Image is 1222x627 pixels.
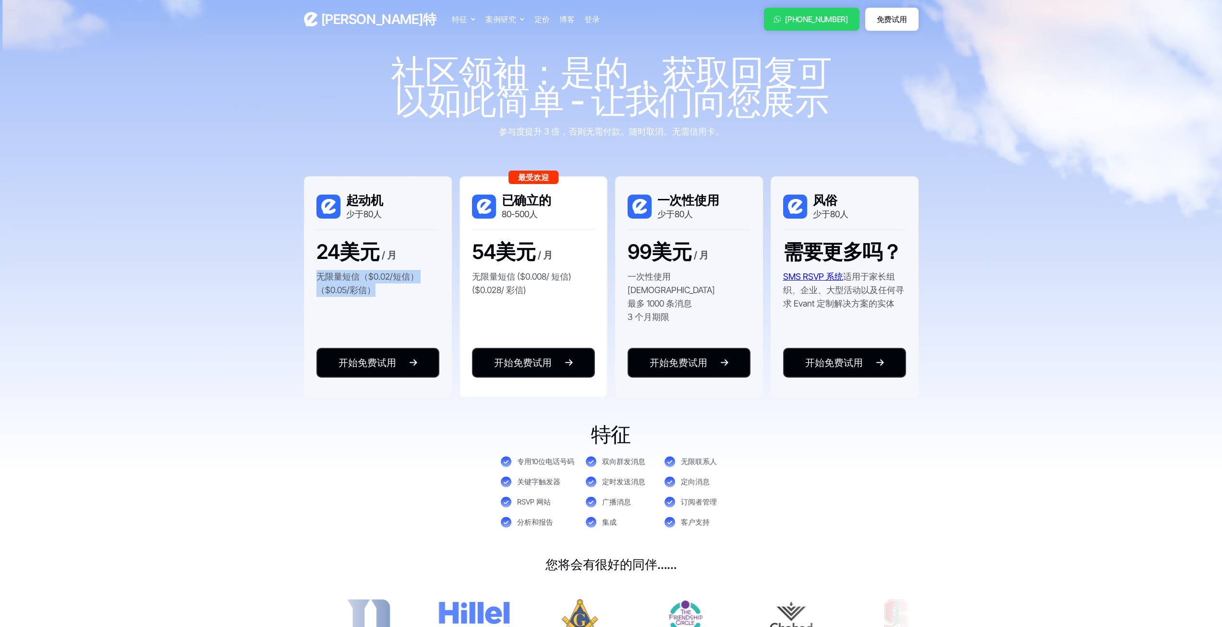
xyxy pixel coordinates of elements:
[316,271,419,295] font: 无限量短信（$0.02/短信）（$0.05/彩信）
[538,249,553,261] font: / 月
[391,51,831,122] font: 社区领袖：是的，获取回复可以如此简单 - 让我们向您展示
[382,249,397,261] font: / 月
[502,209,538,219] font: 80-500人
[681,517,710,527] font: 客户支持
[534,13,550,25] a: 定价
[681,457,717,466] font: 无限联系人
[602,517,617,527] font: 集成
[304,11,436,28] a: 家
[813,193,838,208] font: 风俗
[472,239,535,264] font: 54美元
[498,126,724,136] font: 参与度提升 3 倍，否则无需付款。随时取消。无需信用卡。
[785,14,848,24] font: [PHONE_NUMBER]
[628,271,715,295] font: 一次性使用 [DEMOGRAPHIC_DATA]
[485,14,516,24] font: 案例研究
[517,497,551,506] font: RSVP 网站
[681,497,717,506] font: 订阅者管理
[517,477,560,486] font: 关键字触发器
[472,271,571,295] font: 无限量短信 ($0.008/ 短信) ($0.028/ 彩信)
[346,209,382,219] font: 少于80人
[805,357,863,369] font: 开始免费试用
[877,14,907,24] font: 免费试用
[452,13,476,25] div: 特征
[783,271,843,282] a: SMS RSVP 系统
[602,497,631,506] font: 广播消息
[545,557,677,572] font: 您将会有很好的同伴……
[502,193,551,208] font: 已确立的
[628,348,750,378] a: 开始免费试用
[602,477,645,486] font: 定时发送消息
[321,11,436,27] font: [PERSON_NAME]特
[346,193,384,208] font: 起动机
[783,239,902,264] font: 需要更多吗？
[657,209,693,219] font: 少于80人
[657,193,719,208] font: 一次性使用
[584,14,600,24] font: 登录
[339,357,396,369] font: 开始免费试用
[559,14,575,24] font: 博客
[865,8,919,31] a: 免费试用
[650,357,707,369] font: 开始免费试用
[518,172,549,182] font: 最受欢迎
[681,477,710,486] font: 定向消息
[783,271,904,308] font: 适用于家长组织、企业、大型活动以及任何寻求 Evant 定制解决方案的实体
[813,209,848,219] font: 少于80人
[316,348,439,378] a: 开始免费试用
[559,13,575,25] a: 博客
[764,8,859,31] a: [PHONE_NUMBER]
[316,239,379,264] font: 24美元
[452,14,467,24] font: 特征
[628,298,692,308] font: 最多 1000 条消息
[628,239,691,264] font: 99美元
[494,357,552,369] font: 开始免费试用
[694,249,709,261] font: / 月
[602,457,645,466] font: 双向群发消息
[591,422,631,446] font: 特征
[472,348,595,378] a: 开始免费试用
[783,348,906,378] a: 开始免费试用
[534,14,550,24] font: 定价
[628,312,669,322] font: 3 个月期限
[584,13,600,25] a: 登录
[517,517,553,527] font: 分析和报告
[517,457,574,466] font: 专用10位电话号码
[485,13,525,25] div: 案例研究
